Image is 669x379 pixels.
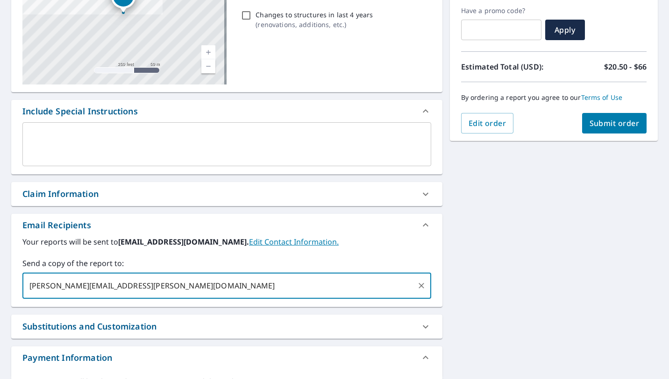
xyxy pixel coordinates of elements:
div: Payment Information [22,351,112,364]
button: Apply [545,20,585,40]
div: Claim Information [22,188,99,200]
div: Claim Information [11,182,442,206]
div: Substitutions and Customization [22,320,157,333]
span: Edit order [469,118,506,128]
a: Current Level 17, Zoom Out [201,59,215,73]
p: $20.50 - $66 [604,61,647,72]
p: ( renovations, additions, etc. ) [256,20,373,29]
div: Include Special Instructions [11,100,442,122]
div: Email Recipients [22,219,91,232]
a: EditContactInfo [249,237,339,247]
b: [EMAIL_ADDRESS][DOMAIN_NAME]. [118,237,249,247]
div: Substitutions and Customization [11,315,442,338]
button: Clear [415,279,428,292]
span: Apply [553,25,577,35]
p: Estimated Total (USD): [461,61,554,72]
div: Payment Information [11,346,442,369]
label: Your reports will be sent to [22,236,431,247]
a: Terms of Use [581,93,623,102]
button: Edit order [461,113,514,133]
span: Submit order [590,118,640,128]
label: Have a promo code? [461,7,541,15]
label: Send a copy of the report to: [22,258,431,269]
p: By ordering a report you agree to our [461,93,647,102]
div: Include Special Instructions [22,105,138,118]
div: Email Recipients [11,214,442,236]
button: Submit order [582,113,647,133]
p: Changes to structures in last 4 years [256,10,373,20]
a: Current Level 17, Zoom In [201,45,215,59]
